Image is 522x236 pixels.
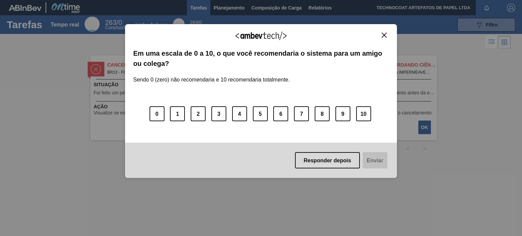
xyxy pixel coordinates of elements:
[382,33,387,38] img: Fechar
[315,106,330,121] button: 8
[150,106,164,121] button: 0
[191,106,206,121] button: 2
[356,106,371,121] button: 10
[155,111,158,117] font: 0
[335,106,350,121] button: 9
[176,111,179,117] font: 1
[238,111,241,117] font: 4
[300,111,303,117] font: 7
[304,158,351,163] font: Responder depois
[273,106,288,121] button: 6
[197,111,200,117] font: 2
[295,152,360,168] button: Responder depois
[361,111,367,117] font: 10
[253,106,268,121] button: 5
[380,32,389,38] button: Fechar
[321,111,324,117] font: 8
[211,106,226,121] button: 3
[259,111,262,117] font: 5
[170,106,185,121] button: 1
[133,77,290,83] font: Sendo 0 (zero) não recomendaria e 10 recomendaria totalmente.
[341,111,344,117] font: 9
[294,106,309,121] button: 7
[133,50,382,67] font: Em uma escala de 0 a 10, o que você recomendaria o sistema para um amigo ou colega?
[236,32,286,40] img: Logo Ambevtech
[232,106,247,121] button: 4
[217,111,221,117] font: 3
[279,111,282,117] font: 6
